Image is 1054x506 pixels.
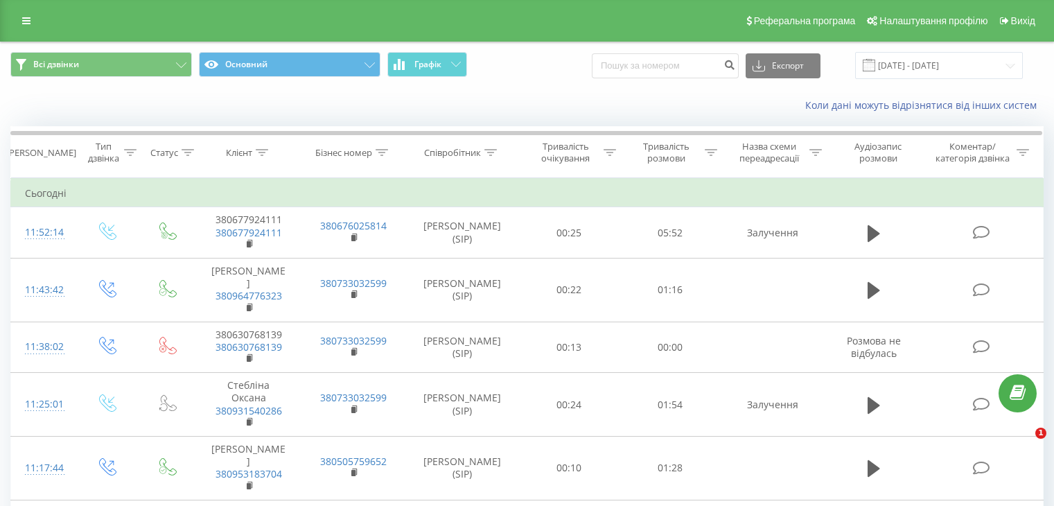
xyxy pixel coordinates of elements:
span: Всі дзвінки [33,59,79,70]
a: 380964776323 [216,289,282,302]
a: 380676025814 [320,219,387,232]
div: 11:43:42 [25,277,62,304]
span: Реферальна програма [754,15,856,26]
td: 00:24 [519,373,620,437]
td: [PERSON_NAME] (SIP) [406,437,519,500]
td: 00:25 [519,207,620,259]
span: Налаштування профілю [879,15,987,26]
div: 11:17:44 [25,455,62,482]
a: 380953183704 [216,467,282,480]
div: Бізнес номер [315,147,372,159]
td: 00:22 [519,258,620,322]
span: Розмова не відбулась [847,334,901,360]
div: 11:38:02 [25,333,62,360]
div: 11:25:01 [25,391,62,418]
a: 380505759652 [320,455,387,468]
div: 11:52:14 [25,219,62,246]
div: [PERSON_NAME] [6,147,76,159]
td: [PERSON_NAME] (SIP) [406,207,519,259]
a: 380733032599 [320,334,387,347]
a: 380677924111 [216,226,282,239]
a: 380733032599 [320,391,387,404]
a: Коли дані можуть відрізнятися вiд інших систем [805,98,1044,112]
td: 01:54 [620,373,720,437]
td: 00:10 [519,437,620,500]
div: Аудіозапис розмови [838,141,919,164]
button: Експорт [746,53,820,78]
iframe: Intercom live chat [1007,428,1040,461]
td: 00:00 [620,322,720,373]
td: Залучення [720,207,825,259]
button: Всі дзвінки [10,52,192,77]
div: Тривалість розмови [632,141,701,164]
td: [PERSON_NAME] (SIP) [406,373,519,437]
td: 05:52 [620,207,720,259]
a: 380931540286 [216,404,282,417]
div: Співробітник [424,147,481,159]
td: 380677924111 [196,207,301,259]
div: Назва схеми переадресації [733,141,806,164]
td: 00:13 [519,322,620,373]
input: Пошук за номером [592,53,739,78]
span: Вихід [1011,15,1035,26]
div: Тип дзвінка [87,141,120,164]
td: 01:16 [620,258,720,322]
td: Залучення [720,373,825,437]
td: [PERSON_NAME] [196,258,301,322]
div: Клієнт [226,147,252,159]
button: Графік [387,52,467,77]
button: Основний [199,52,380,77]
div: Тривалість очікування [532,141,601,164]
td: 380630768139 [196,322,301,373]
td: [PERSON_NAME] (SIP) [406,258,519,322]
a: 380733032599 [320,277,387,290]
td: Сьогодні [11,180,1044,207]
td: Стебліна Оксана [196,373,301,437]
td: [PERSON_NAME] [196,437,301,500]
td: [PERSON_NAME] (SIP) [406,322,519,373]
a: 380630768139 [216,340,282,354]
span: Графік [414,60,441,69]
div: Статус [150,147,178,159]
span: 1 [1035,428,1046,439]
td: 01:28 [620,437,720,500]
div: Коментар/категорія дзвінка [932,141,1013,164]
